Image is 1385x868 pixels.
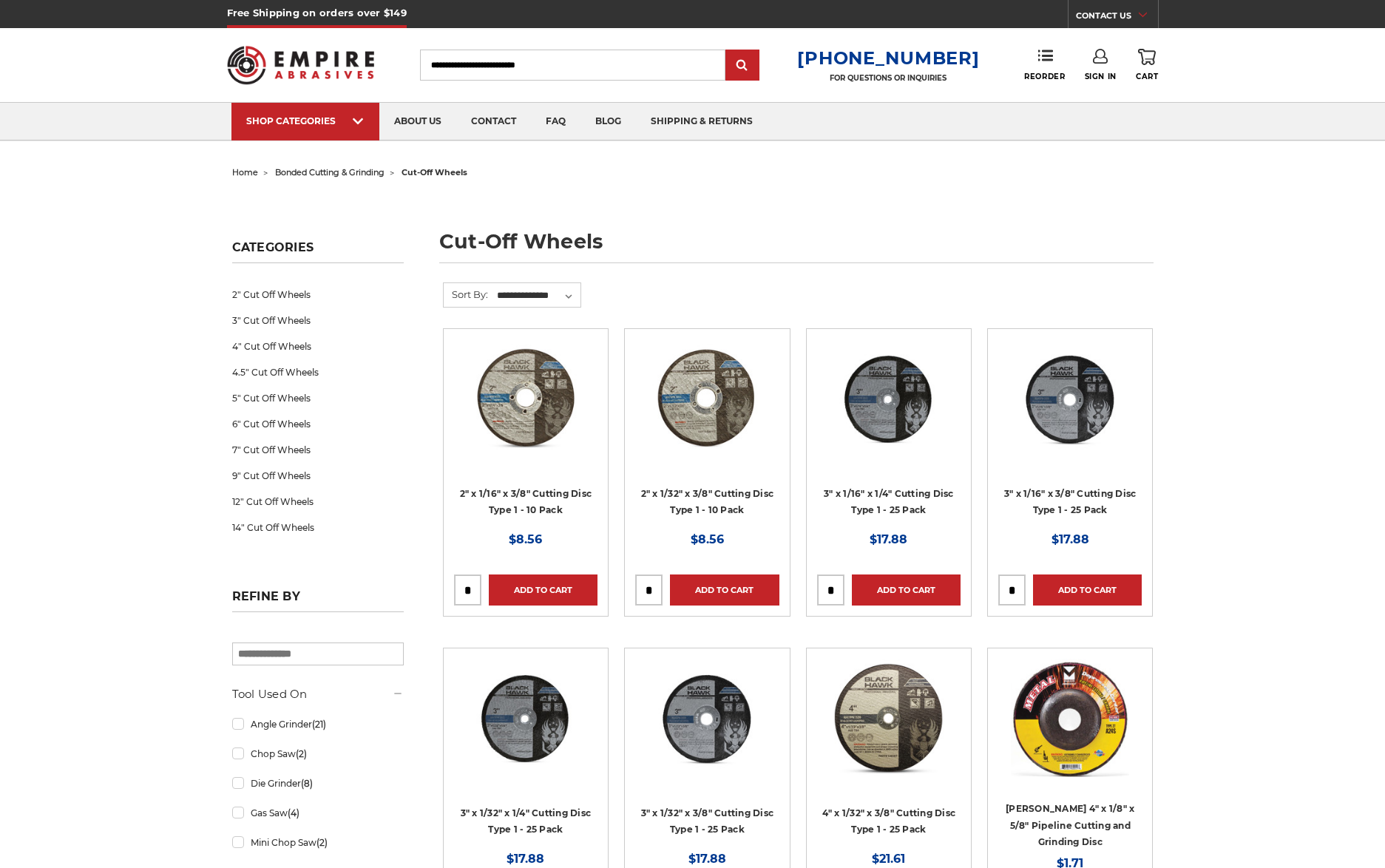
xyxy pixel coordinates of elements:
a: shipping & returns [636,103,768,140]
span: (21) [312,719,326,730]
a: 3" x 1/16" x 3/8" Cutting Disc Type 1 - 25 Pack [1004,488,1137,516]
span: $21.61 [872,852,905,866]
a: about us [379,103,456,140]
a: 4" x 1/32" x 3/8" Cutting Disc Type 1 - 25 Pack [822,807,956,835]
a: 2" x 1/32" x 3/8" Cutting Disc Type 1 - 10 Pack [641,488,774,516]
img: 2" x 1/32" x 3/8" Cut Off Wheel [648,339,766,458]
h5: Tool Used On [232,685,404,703]
a: [PHONE_NUMBER] [797,47,979,69]
a: Reorder [1024,49,1065,81]
a: 3" x 1/32" x 3/8" Cutting Disc Type 1 - 25 Pack [641,807,774,835]
span: $8.56 [509,532,542,546]
p: FOR QUESTIONS OR INQUIRIES [797,73,979,83]
img: 3” x .0625” x 1/4” Die Grinder Cut-Off Wheels by Black Hawk Abrasives [830,339,948,458]
a: 7" Cut Off Wheels [232,437,404,463]
a: 2" x 1/16" x 3/8" Cut Off Wheel [454,339,597,483]
span: (4) [288,807,299,818]
a: Die Grinder [232,770,404,796]
a: 2" x 1/16" x 3/8" Cutting Disc Type 1 - 10 Pack [460,488,592,516]
h5: Categories [232,240,404,263]
a: 3" x 1/32" x 1/4" Cutting Disc Type 1 - 25 Pack [461,807,592,835]
span: cut-off wheels [402,167,467,177]
span: $17.88 [870,532,907,546]
a: contact [456,103,531,140]
a: Add to Cart [670,574,779,606]
a: 4" x 1/32" x 3/8" Cutting Disc [817,659,961,802]
span: (2) [316,837,328,848]
a: 4" Cut Off Wheels [232,333,404,359]
a: Add to Cart [489,574,597,606]
a: Cart [1136,49,1158,81]
a: 14" Cut Off Wheels [232,515,404,540]
a: 9" Cut Off Wheels [232,463,404,489]
img: Mercer 4" x 1/8" x 5/8 Cutting and Light Grinding Wheel [1011,659,1129,777]
a: Add to Cart [1033,574,1142,606]
h1: cut-off wheels [439,231,1154,263]
span: (2) [296,748,307,759]
span: $8.56 [691,532,724,546]
a: blog [580,103,636,140]
img: Empire Abrasives [227,36,375,94]
a: [PERSON_NAME] 4" x 1/8" x 5/8" Pipeline Cutting and Grinding Disc [1006,803,1134,847]
a: Chop Saw [232,741,404,767]
a: 3" x 1/32" x 1/4" Cutting Disc [454,659,597,802]
span: $17.88 [688,852,726,866]
a: 6" Cut Off Wheels [232,411,404,437]
a: Angle Grinder [232,711,404,737]
div: SHOP CATEGORIES [246,115,365,126]
a: 4.5" Cut Off Wheels [232,359,404,385]
span: $17.88 [1052,532,1089,546]
span: (8) [301,778,313,789]
a: 5" Cut Off Wheels [232,385,404,411]
input: Submit [728,51,757,81]
a: bonded cutting & grinding [275,167,385,177]
h5: Refine by [232,589,404,612]
a: 3" x 1/32" x 3/8" Cut Off Wheel [635,659,779,802]
a: CONTACT US [1076,7,1158,28]
span: Sign In [1085,72,1117,81]
a: home [232,167,258,177]
a: Add to Cart [852,574,961,606]
a: Gas Saw [232,800,404,826]
label: Sort By: [444,283,488,305]
a: 3" Cut Off Wheels [232,308,404,333]
a: Mini Chop Saw [232,830,404,855]
a: 3” x .0625” x 1/4” Die Grinder Cut-Off Wheels by Black Hawk Abrasives [817,339,961,483]
a: faq [531,103,580,140]
a: 2" x 1/32" x 3/8" Cut Off Wheel [635,339,779,483]
img: 3" x 1/32" x 3/8" Cut Off Wheel [648,659,766,777]
a: Mercer 4" x 1/8" x 5/8 Cutting and Light Grinding Wheel [998,659,1142,802]
a: 2" Cut Off Wheels [232,282,404,308]
a: 3" x 1/16" x 1/4" Cutting Disc Type 1 - 25 Pack [824,488,954,516]
select: Sort By: [495,285,580,307]
img: 4" x 1/32" x 3/8" Cutting Disc [830,659,948,777]
a: 12" Cut Off Wheels [232,489,404,515]
img: 2" x 1/16" x 3/8" Cut Off Wheel [467,339,585,458]
img: 3" x 1/32" x 1/4" Cutting Disc [467,659,585,777]
a: 3" x 1/16" x 3/8" Cutting Disc [998,339,1142,483]
span: $17.88 [507,852,544,866]
img: 3" x 1/16" x 3/8" Cutting Disc [1011,339,1129,458]
span: Cart [1136,72,1158,81]
span: Reorder [1024,72,1065,81]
